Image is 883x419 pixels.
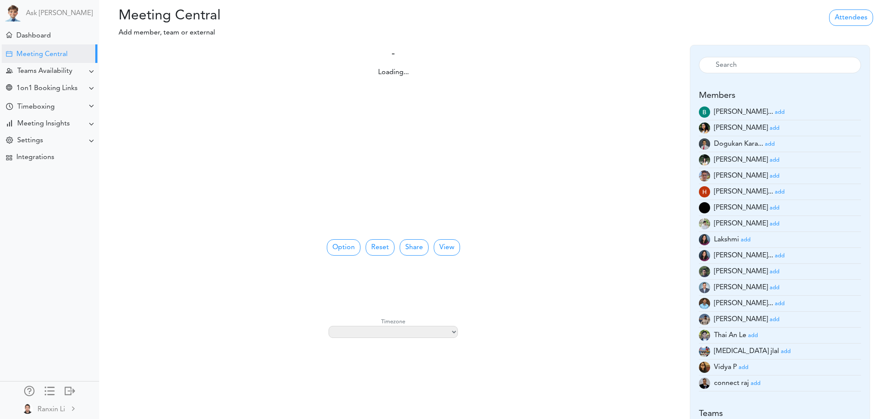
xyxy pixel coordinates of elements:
img: AftpARC50YqwAAAAAElFTkSuQmCC [699,330,710,341]
img: Z [699,314,710,325]
div: Dashboard [16,32,51,40]
small: add [775,253,785,259]
img: AHqZkVmA8mTSAAAAAElFTkSuQmCC [699,186,710,197]
small: add [751,381,761,386]
small: add [775,189,785,195]
li: Head of Product (lakshmicchava@gmail.com) [699,232,861,248]
small: add [770,125,780,131]
small: add [741,237,751,243]
input: Search [699,57,861,73]
li: INFORMATION SECURITY ANALYST (syedafna@buffalo.edu) [699,296,861,312]
a: Ask [PERSON_NAME] [26,9,93,18]
span: [PERSON_NAME] [714,125,768,131]
a: add [739,364,748,371]
span: [PERSON_NAME] [714,220,768,227]
a: add [781,348,791,355]
img: BWv8PPf8N0ctf3JvtTlAAAAAASUVORK5CYII= [699,282,710,293]
span: Dogukan Kara... [714,141,763,147]
div: TEAMCAL AI Workflow Apps [6,155,12,161]
a: add [775,188,785,195]
li: Employee (jagik22@gmail.com) [699,200,861,216]
small: add [781,349,791,354]
a: add [775,252,785,259]
small: add [770,285,780,291]
a: Ranxin Li [1,399,98,418]
img: 9Bcb3JAAAABklEQVQDAAUOJtYnTEKTAAAAAElFTkSuQmCC [699,170,710,181]
span: Vidya P [714,364,737,371]
span: [PERSON_NAME] [714,172,768,179]
div: Time Your Goals [6,103,13,111]
a: Share [400,239,429,256]
small: add [770,173,780,179]
span: [PERSON_NAME]... [714,188,773,195]
a: add [770,316,780,323]
li: Software Engineering Intern (georgeburin228@gmail.com) [699,168,861,184]
div: Create Meeting [6,51,12,57]
span: [PERSON_NAME] [714,284,768,291]
li: Marketing Executive (jillian@teamcalendar.ai) [699,216,861,232]
a: add [741,236,751,243]
li: Tester (torajlal@gmail.com) [699,344,861,360]
div: Meeting Central [16,50,68,59]
span: connect raj [714,380,749,387]
li: Employee (bennett.nguyen@gmail.com) [699,104,861,120]
button: Option [327,239,360,256]
span: [PERSON_NAME] [714,204,768,211]
li: Software QA Engineer (dogukankaraca06@hotmail.com) [699,136,861,152]
img: MTI3iChtQ3gAAAABJRU5ErkJggg== [699,218,710,229]
span: [PERSON_NAME] [714,268,768,275]
div: 1on1 Booking Links [16,84,78,93]
span: [MEDICAL_DATA] jlal [714,348,779,355]
img: Z [699,138,710,150]
a: add [751,380,761,387]
small: add [770,317,780,322]
img: 9k= [699,378,710,389]
a: add [770,204,780,211]
li: Employee (vidyapamidi1608@gmail.com) [699,360,861,375]
small: add [748,333,758,338]
a: Attendees [829,9,873,26]
div: Meeting Insights [17,120,70,128]
a: add [770,156,780,163]
li: SWE Intern (thaianle.work@gmail.com) [699,328,861,344]
img: 2Q== [699,362,710,373]
li: Employee (hitashamehta.design@gmail.com) [699,184,861,200]
img: 9k= [699,202,710,213]
span: [PERSON_NAME] [714,156,768,163]
li: Software Engineer (bhavi@teamcalendar.ai) [699,120,861,136]
div: Settings [17,137,43,145]
h4: - [157,48,630,60]
span: [PERSON_NAME] [714,316,768,323]
img: Z [699,154,710,166]
div: Log out [65,386,75,394]
h2: Meeting Central [106,8,354,24]
a: add [775,109,785,116]
li: Head of Product (lakshmi@teamcalendar.ai) [699,248,861,264]
a: add [770,220,780,227]
span: Thai An Le [714,332,746,339]
a: add [775,300,785,307]
h5: Teams [699,409,861,419]
a: Manage Members and Externals [24,386,34,398]
p: Add member, team or external [106,28,354,38]
small: add [770,269,780,275]
a: add [748,332,758,339]
img: xVf76wEzDTxPwAAAABJRU5ErkJggg== [699,250,710,261]
img: gxMp8BKxZ8AAAAASUVORK5CYII= [699,106,710,118]
div: Manage Members and Externals [24,386,34,394]
a: Change side menu [44,386,55,398]
small: add [770,221,780,227]
a: add [770,268,780,275]
img: 8vEyMtkel0rR4AAAAASUVORK5CYII= [699,266,710,277]
span: [PERSON_NAME]... [714,252,773,259]
div: Meeting Dashboard [6,32,12,38]
a: add [770,284,780,291]
div: Show only icons [44,386,55,394]
img: Z [22,403,33,414]
div: Ranxin Li [38,404,65,415]
li: Employee (emilym22003@gmail.com) [699,152,861,168]
div: Teams Availability [17,67,72,75]
img: wktLqiEerNXlgAAAABJRU5ErkJggg== [699,122,710,134]
small: add [770,205,780,211]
